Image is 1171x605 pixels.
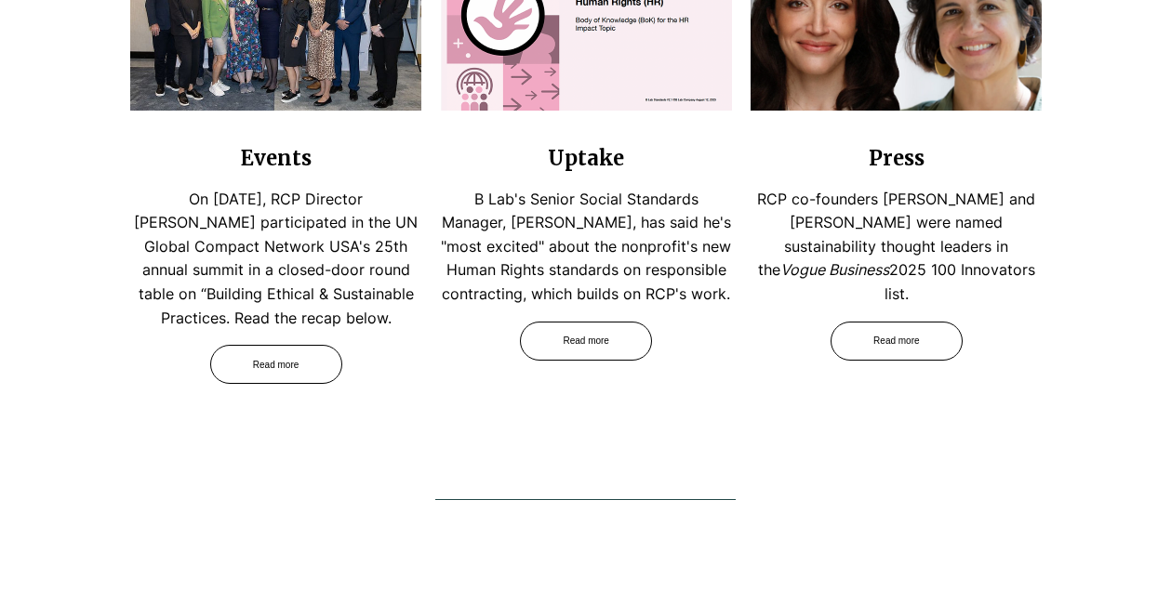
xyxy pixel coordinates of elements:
[780,260,889,279] span: Vogue Business
[253,360,299,370] span: Read more
[520,322,652,361] a: Read more
[563,335,608,346] span: Read more
[869,145,925,171] span: Press
[134,190,418,327] span: On [DATE], RCP Director [PERSON_NAME] participated in the UN Global Compact Network USA's 25th an...
[831,322,963,361] a: Read more
[548,145,624,171] span: Uptake
[130,144,421,173] h3: Events
[885,260,1035,303] span: 2025 100 Innovators list.
[441,188,732,307] p: B Lab's Senior Social Standards Manager, [PERSON_NAME], has said he's "most excited" about the no...
[873,335,919,346] span: Read more
[210,345,342,384] a: Read more
[757,190,1035,280] span: RCP co-founders [PERSON_NAME] and [PERSON_NAME] were named sustainability thought leaders in the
